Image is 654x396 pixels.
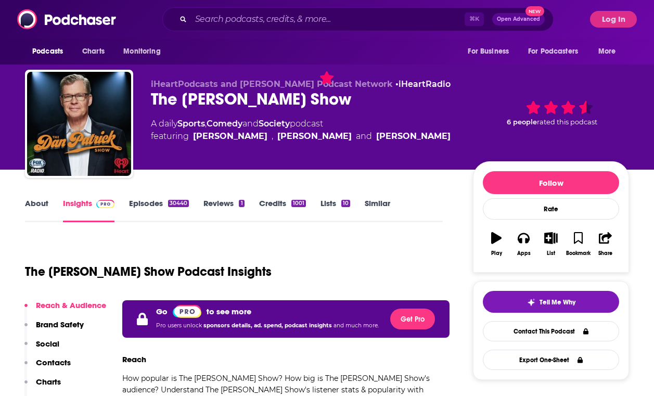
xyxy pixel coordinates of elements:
span: Monitoring [123,44,160,59]
a: Charts [75,42,111,61]
span: and [242,119,259,129]
button: Log In [590,11,637,28]
a: Similar [365,198,390,222]
a: Society [259,119,290,129]
button: Reach & Audience [24,300,106,320]
button: Bookmark [565,225,592,263]
a: About [25,198,48,222]
p: Pro users unlock and much more. [156,318,379,334]
div: Search podcasts, credits, & more... [162,7,554,31]
div: Share [598,250,612,257]
button: open menu [116,42,174,61]
a: Lists10 [320,198,350,222]
img: The Dan Patrick Show [27,72,131,176]
button: Social [24,339,59,358]
span: , [272,130,273,143]
div: 30440 [168,200,189,207]
p: Go [156,306,168,316]
span: For Business [468,44,509,59]
button: List [537,225,565,263]
a: [PERSON_NAME] [193,130,267,143]
div: 10 [341,200,350,207]
span: rated this podcast [537,118,597,126]
button: open menu [521,42,593,61]
a: Sports [177,119,205,129]
p: Brand Safety [36,320,84,329]
button: Export One-Sheet [483,350,619,370]
span: Charts [82,44,105,59]
button: Share [592,225,619,263]
span: and [356,130,372,143]
button: Get Pro [390,309,435,329]
a: Pro website [173,304,201,318]
div: Bookmark [566,250,591,257]
button: open menu [460,42,522,61]
div: Play [491,250,502,257]
span: More [598,44,616,59]
a: [PERSON_NAME] [277,130,352,143]
img: Podchaser Pro [96,200,114,208]
p: Social [36,339,59,349]
div: 6 peoplerated this podcast [473,79,629,144]
div: 1001 [291,200,306,207]
div: 1 [239,200,244,207]
p: Charts [36,377,61,387]
div: List [547,250,555,257]
h3: Reach [122,354,146,364]
button: open menu [25,42,76,61]
button: Brand Safety [24,320,84,339]
a: Comedy [207,119,242,129]
span: For Podcasters [528,44,578,59]
button: Play [483,225,510,263]
a: Episodes30440 [129,198,189,222]
button: open menu [591,42,629,61]
span: , [205,119,207,129]
span: sponsors details, ad. spend, podcast insights [203,322,334,329]
span: Tell Me Why [540,298,575,306]
button: tell me why sparkleTell Me Why [483,291,619,313]
img: Podchaser - Follow, Share and Rate Podcasts [17,9,117,29]
span: featuring [151,130,451,143]
input: Search podcasts, credits, & more... [191,11,465,28]
div: A daily podcast [151,118,451,143]
span: Podcasts [32,44,63,59]
button: Contacts [24,357,71,377]
span: New [525,6,544,16]
span: 6 people [507,118,537,126]
span: Open Advanced [497,17,540,22]
img: Podchaser Pro [173,305,201,318]
h1: The [PERSON_NAME] Show Podcast Insights [25,264,272,279]
p: Contacts [36,357,71,367]
button: Follow [483,171,619,194]
a: Contact This Podcast [483,321,619,341]
button: Charts [24,377,61,396]
a: InsightsPodchaser Pro [63,198,114,222]
div: Rate [483,198,619,220]
a: Credits1001 [259,198,306,222]
div: Apps [517,250,531,257]
p: Reach & Audience [36,300,106,310]
button: Apps [510,225,537,263]
p: to see more [207,306,251,316]
img: tell me why sparkle [527,298,535,306]
span: ⌘ K [465,12,484,26]
button: Open AdvancedNew [492,13,545,25]
a: [PERSON_NAME] [376,130,451,143]
a: Reviews1 [203,198,244,222]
